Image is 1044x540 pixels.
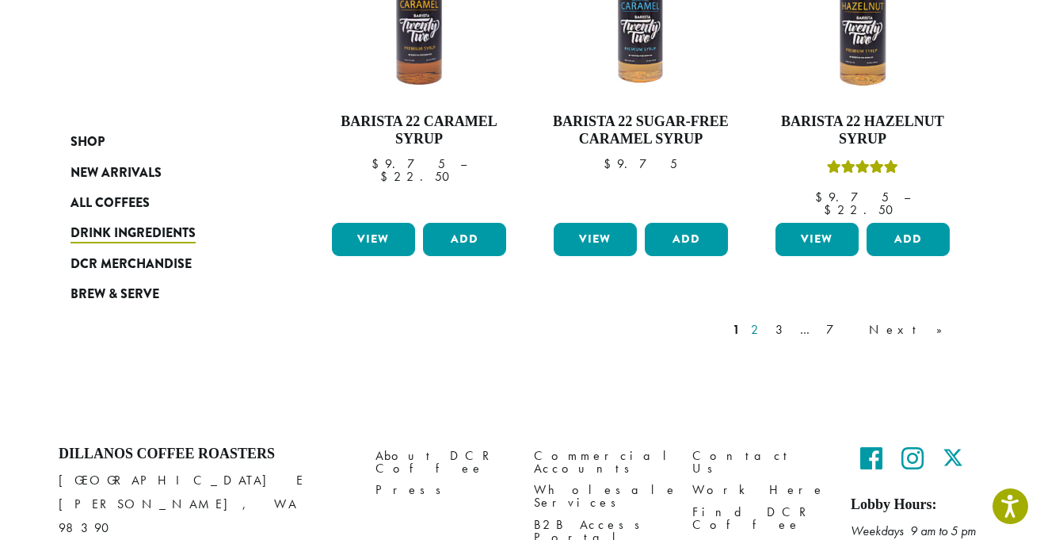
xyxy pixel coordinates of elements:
h4: Barista 22 Sugar-Free Caramel Syrup [550,113,732,147]
a: 1 [730,320,743,339]
span: Drink Ingredients [70,224,196,243]
a: Brew & Serve [70,279,261,309]
a: View [775,223,859,256]
span: DCR Merchandise [70,255,192,274]
div: Rated 5.00 out of 5 [827,158,898,182]
button: Add [645,223,728,256]
bdi: 22.50 [824,201,901,218]
bdi: 9.75 [815,189,889,205]
bdi: 22.50 [380,168,457,185]
h5: Lobby Hours: [851,496,985,514]
a: Press [375,480,510,501]
span: $ [824,201,837,218]
a: New Arrivals [70,157,261,187]
a: View [554,223,637,256]
bdi: 9.75 [604,155,677,172]
a: All Coffees [70,188,261,218]
a: Contact Us [692,446,827,480]
a: … [797,320,818,339]
span: – [904,189,910,205]
a: 2 [748,320,768,339]
a: Commercial Accounts [534,446,669,480]
h4: Barista 22 Hazelnut Syrup [772,113,954,147]
a: 3 [772,320,792,339]
a: Next » [866,320,957,339]
a: Drink Ingredients [70,218,261,248]
span: $ [815,189,829,205]
em: Weekdays 9 am to 5 pm [851,523,976,539]
span: $ [380,168,394,185]
a: Find DCR Coffee [692,501,827,535]
button: Add [423,223,506,256]
a: Wholesale Services [534,480,669,514]
a: Work Here [692,480,827,501]
span: All Coffees [70,193,150,213]
span: $ [604,155,617,172]
span: $ [371,155,385,172]
bdi: 9.75 [371,155,445,172]
button: Add [867,223,950,256]
a: View [332,223,415,256]
a: Shop [70,127,261,157]
span: New Arrivals [70,163,162,183]
h4: Dillanos Coffee Roasters [59,446,352,463]
span: Brew & Serve [70,285,159,304]
h4: Barista 22 Caramel Syrup [328,113,510,147]
a: DCR Merchandise [70,249,261,279]
span: Shop [70,132,105,152]
a: About DCR Coffee [375,446,510,480]
span: – [460,155,467,172]
a: 7 [823,320,861,339]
